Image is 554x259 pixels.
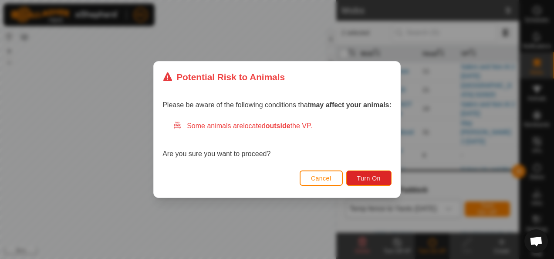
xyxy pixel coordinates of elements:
[300,170,343,186] button: Cancel
[162,70,285,84] div: Potential Risk to Animals
[162,121,392,159] div: Are you sure you want to proceed?
[524,229,548,253] div: Open chat
[162,101,392,109] span: Please be aware of the following conditions that
[310,101,392,109] strong: may affect your animals:
[243,122,312,129] span: located the VP.
[346,170,392,186] button: Turn On
[173,121,392,131] div: Some animals are
[266,122,291,129] strong: outside
[311,175,331,182] span: Cancel
[357,175,381,182] span: Turn On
